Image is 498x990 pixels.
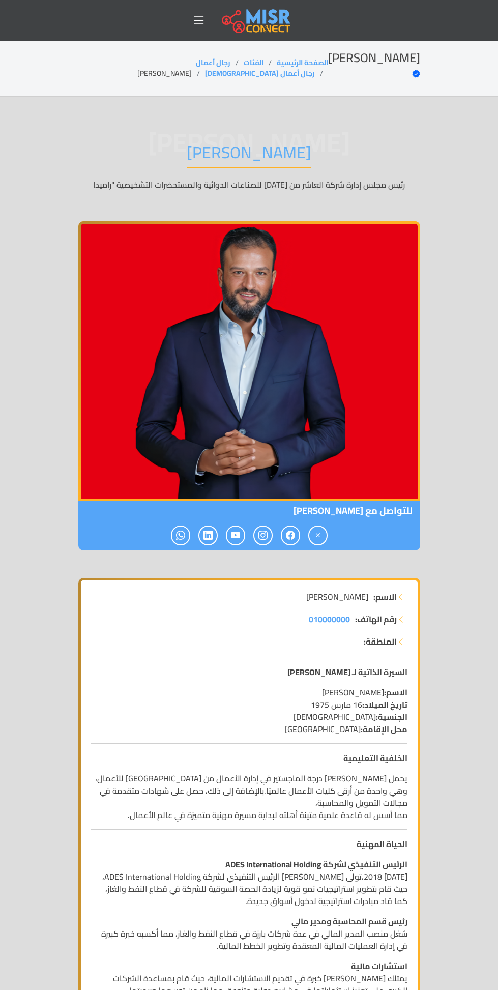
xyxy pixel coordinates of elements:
h1: [PERSON_NAME] [187,142,311,168]
img: main.misr_connect [222,8,290,33]
p: [PERSON_NAME] 16 مارس 1975 [DEMOGRAPHIC_DATA] [GEOGRAPHIC_DATA] [91,686,407,735]
a: 010000000 [309,613,350,625]
p: يحمل [PERSON_NAME] درجة الماجستير في إدارة الأعمال من [GEOGRAPHIC_DATA] للأعمال، وهي واحدة من أرق... [91,772,407,821]
strong: الاسم: [373,591,397,603]
svg: Verified account [412,70,420,78]
strong: الرئيس التنفيذي لشركة ADES International Holding [225,857,407,872]
strong: المنطقة: [364,635,397,648]
strong: الخلفية التعليمية [343,750,407,766]
strong: محل الإقامة: [361,721,407,737]
strong: رقم الهاتف: [355,613,397,625]
a: الفئات [244,56,263,69]
strong: استشارات مالية [351,958,407,974]
span: 010000000 [309,612,350,627]
img: أيمن ممدوح [78,221,420,501]
a: رجال أعمال [196,56,230,69]
strong: الحياة المهنية [357,836,407,852]
a: الصفحة الرئيسية [277,56,328,69]
strong: السيرة الذاتية لـ [PERSON_NAME] [287,664,407,680]
span: للتواصل مع [PERSON_NAME] [78,501,420,520]
h2: [PERSON_NAME] [328,51,420,80]
p: شغل منصب المدير المالي في عدة شركات بارزة في قطاع النفط والغاز، مما أكسبه خبرة كبيرة في إدارة الع... [91,915,407,952]
p: رئيس مجلس إدارة شركة العاشر من [DATE] للصناعات الدوائية والمستحضرات التشخيصية "راميدا [78,179,420,191]
strong: رئيس قسم المحاسبة ومدير مالي [291,914,407,929]
strong: الاسم: [384,685,407,700]
strong: تاريخ الميلاد: [362,697,407,712]
p: [DATE] 2018،تولى [PERSON_NAME] الرئيس التنفيذي لشركة ADES International Holding، حيث قام بتطوير ا... [91,858,407,907]
a: رجال أعمال [DEMOGRAPHIC_DATA] [205,67,315,80]
li: [PERSON_NAME] [137,68,205,79]
strong: الجنسية: [376,709,407,724]
span: [PERSON_NAME] [306,591,368,603]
